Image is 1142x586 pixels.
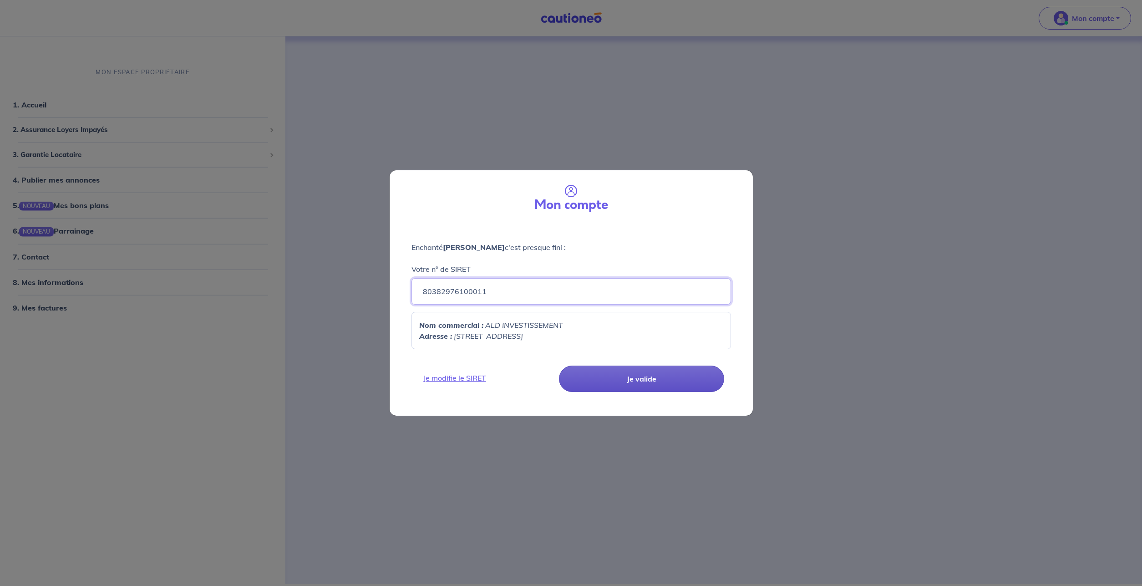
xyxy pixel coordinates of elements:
[418,372,556,383] a: Je modifie le SIRET
[419,331,452,341] strong: Adresse :
[411,278,731,305] input: Ex : 4356797535
[454,331,523,341] em: [STREET_ADDRESS]
[411,242,731,253] p: Enchanté c'est presque fini :
[485,321,563,330] em: ALD INVESTISSEMENT
[443,243,505,252] strong: [PERSON_NAME]
[559,366,724,392] button: Je valide
[419,321,483,330] strong: Nom commercial :
[411,264,471,275] p: Votre n° de SIRET
[534,198,608,213] h3: Mon compte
